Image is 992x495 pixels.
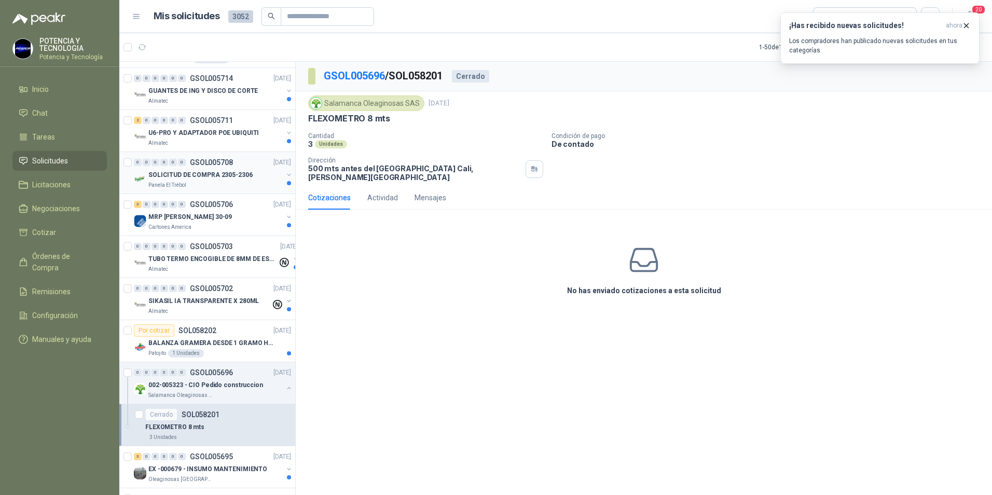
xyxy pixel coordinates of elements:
[32,131,55,143] span: Tareas
[39,37,107,52] p: POTENCIA Y TECNOLOGIA
[13,39,33,59] img: Company Logo
[190,75,233,82] p: GSOL005714
[789,36,971,55] p: Los compradores han publicado nuevas solicitudes en tus categorías.
[32,203,80,214] span: Negociaciones
[148,139,168,147] p: Almatec
[134,131,146,143] img: Company Logo
[12,151,107,171] a: Solicitudes
[12,127,107,147] a: Tareas
[32,251,97,273] span: Órdenes de Compra
[154,9,220,24] h1: Mis solicitudes
[946,21,962,30] span: ahora
[178,285,186,292] div: 0
[178,201,186,208] div: 0
[151,75,159,82] div: 0
[148,338,278,348] p: BALANZA GRAMERA DESDE 1 GRAMO HASTA 5 GRAMOS
[12,175,107,195] a: Licitaciones
[12,199,107,218] a: Negociaciones
[134,114,293,147] a: 2 0 0 0 0 0 GSOL005711[DATE] Company LogoU6-PRO Y ADAPTADOR POE UBIQUITIAlmatec
[148,86,258,96] p: GUANTES DE ING Y DISCO DE CORTE
[148,464,267,474] p: EX -000679 - INSUMO MANTENIMIENTO
[780,12,980,64] button: ¡Has recibido nuevas solicitudes!ahora Los compradores han publicado nuevas solicitudes en tus ca...
[134,453,142,460] div: 3
[552,132,988,140] p: Condición de pago
[169,159,177,166] div: 0
[160,453,168,460] div: 0
[145,433,181,442] div: 3 Unidades
[308,113,390,124] p: FLEXOMETRO 8 mts
[39,54,107,60] p: Potencia y Tecnología
[151,285,159,292] div: 0
[759,39,826,56] div: 1 - 50 de 1795
[148,170,253,180] p: SOLICITUD DE COMPRA 2305-2306
[169,201,177,208] div: 0
[961,7,980,26] button: 20
[148,391,214,400] p: Salamanca Oleaginosas SAS
[148,265,168,273] p: Almatec
[273,326,291,336] p: [DATE]
[32,84,49,95] span: Inicio
[32,107,48,119] span: Chat
[280,242,298,252] p: [DATE]
[160,201,168,208] div: 0
[134,201,142,208] div: 3
[151,369,159,376] div: 0
[148,307,168,315] p: Almatec
[178,75,186,82] div: 0
[178,453,186,460] div: 0
[190,243,233,250] p: GSOL005703
[415,192,446,203] div: Mensajes
[190,369,233,376] p: GSOL005696
[134,299,146,311] img: Company Logo
[190,159,233,166] p: GSOL005708
[119,320,295,362] a: Por cotizarSOL058202[DATE] Company LogoBALANZA GRAMERA DESDE 1 GRAMO HASTA 5 GRAMOSPatojito1 Unid...
[134,257,146,269] img: Company Logo
[143,285,150,292] div: 0
[228,10,253,23] span: 3052
[308,95,424,111] div: Salamanca Oleaginosas SAS
[169,75,177,82] div: 0
[145,408,177,421] div: Cerrado
[324,68,444,84] p: / SOL058201
[151,159,159,166] div: 0
[12,282,107,301] a: Remisiones
[148,349,166,357] p: Patojito
[148,97,168,105] p: Almatec
[12,103,107,123] a: Chat
[567,285,721,296] h3: No has enviado cotizaciones a esta solicitud
[134,369,142,376] div: 0
[134,215,146,227] img: Company Logo
[134,75,142,82] div: 0
[143,117,150,124] div: 0
[148,223,191,231] p: Cartones America
[160,285,168,292] div: 0
[178,159,186,166] div: 0
[789,21,942,30] h3: ¡Has recibido nuevas solicitudes!
[32,334,91,345] span: Manuales y ayuda
[190,201,233,208] p: GSOL005706
[134,198,293,231] a: 3 0 0 0 0 0 GSOL005706[DATE] Company LogoMRP [PERSON_NAME] 30-09Cartones America
[148,181,186,189] p: Panela El Trébol
[308,140,313,148] p: 3
[134,366,293,400] a: 0 0 0 0 0 0 GSOL005696[DATE] Company Logo002-005323 - CIO Pedido construccionSalamanca Oleaginosa...
[32,286,71,297] span: Remisiones
[151,201,159,208] div: 0
[134,450,293,484] a: 3 0 0 0 0 0 GSOL005695[DATE] Company LogoEX -000679 - INSUMO MANTENIMIENTOOleaginosas [GEOGRAPHIC...
[178,117,186,124] div: 0
[134,324,174,337] div: Por cotizar
[143,369,150,376] div: 0
[273,116,291,126] p: [DATE]
[273,284,291,294] p: [DATE]
[145,422,204,432] p: FLEXOMETRO 8 mts
[151,117,159,124] div: 0
[12,246,107,278] a: Órdenes de Compra
[315,140,347,148] div: Unidades
[134,285,142,292] div: 0
[134,243,142,250] div: 0
[32,310,78,321] span: Configuración
[32,227,56,238] span: Cotizar
[148,475,214,484] p: Oleaginosas [GEOGRAPHIC_DATA][PERSON_NAME]
[169,243,177,250] div: 0
[820,11,842,22] div: Todas
[12,79,107,99] a: Inicio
